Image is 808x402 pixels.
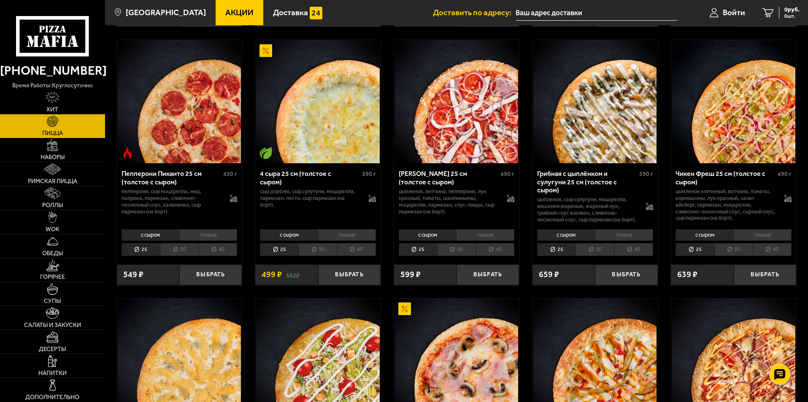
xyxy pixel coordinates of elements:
li: тонкое [733,229,792,241]
span: Римская пицца [28,178,77,184]
input: Ваш адрес доставки [516,5,677,21]
img: Вегетарианское блюдо [259,147,272,159]
span: 599 ₽ [400,270,421,279]
s: 562 ₽ [286,270,300,279]
li: 30 [298,243,337,256]
li: с сыром [399,229,457,241]
li: тонкое [595,229,653,241]
span: Напитки [38,370,67,376]
a: Чикен Фреш 25 см (толстое с сыром) [671,40,796,163]
li: с сыром [537,229,595,241]
span: 0 руб. [784,7,800,13]
span: Наборы [41,154,65,160]
span: 499 ₽ [262,270,282,279]
div: Грибная с цыплёнком и сулугуни 25 см (толстое с сыром) [537,170,637,194]
li: 25 [676,243,714,256]
li: тонкое [318,229,376,241]
a: Грибная с цыплёнком и сулугуни 25 см (толстое с сыром) [532,40,658,163]
li: 25 [122,243,160,256]
span: 590 г [639,170,653,178]
span: [GEOGRAPHIC_DATA] [126,8,206,16]
li: с сыром [676,229,733,241]
img: Акционный [259,44,272,57]
img: Острое блюдо [121,147,134,159]
span: Роллы [42,202,63,208]
p: пепперони, сыр Моцарелла, мед, паприка, пармезан, сливочно-чесночный соус, халапеньо, сыр пармеза... [122,188,222,215]
span: Хит [46,107,58,113]
button: Выбрать [457,264,519,285]
li: 25 [260,243,298,256]
span: WOK [46,227,59,232]
button: Выбрать [734,264,796,285]
li: 30 [437,243,476,256]
li: 30 [160,243,198,256]
span: Салаты и закуски [24,322,81,328]
div: Пепперони Пиканто 25 см (толстое с сыром) [122,170,222,186]
a: Петровская 25 см (толстое с сыром) [394,40,519,163]
span: 430 г [223,170,237,178]
li: с сыром [122,229,179,241]
span: Акции [225,8,254,16]
li: 25 [537,243,576,256]
span: 0 шт. [784,13,800,19]
div: [PERSON_NAME] 25 см (толстое с сыром) [399,170,499,186]
span: Войти [723,8,745,16]
button: Выбрать [318,264,381,285]
span: Пицца [42,130,63,136]
li: 25 [399,243,437,256]
li: 40 [476,243,514,256]
span: Доставка [273,8,308,16]
span: Доставить по адресу: [433,8,516,16]
p: цыпленок, сыр сулугуни, моцарелла, вешенки жареные, жареный лук, грибной соус Жюльен, сливочно-че... [537,196,637,223]
span: 390 г [362,170,376,178]
span: Обеды [42,251,63,256]
p: сыр дорблю, сыр сулугуни, моцарелла, пармезан, песто, сыр пармезан (на борт). [260,188,360,208]
button: Выбрать [179,264,242,285]
img: Пепперони Пиканто 25 см (толстое с сыром) [118,40,241,163]
li: 40 [337,243,376,256]
img: 15daf4d41897b9f0e9f617042186c801.svg [310,7,322,19]
span: Десерты [39,346,66,352]
li: 30 [576,243,614,256]
div: Чикен Фреш 25 см (толстое с сыром) [676,170,776,186]
li: 30 [714,243,753,256]
li: 40 [614,243,653,256]
span: Дополнительно [25,394,79,400]
li: 40 [198,243,237,256]
img: 4 сыра 25 см (толстое с сыром) [256,40,379,163]
span: 490 г [500,170,514,178]
a: АкционныйВегетарианское блюдо4 сыра 25 см (толстое с сыром) [255,40,381,163]
img: Чикен Фреш 25 см (толстое с сыром) [672,40,795,163]
a: Острое блюдоПепперони Пиканто 25 см (толстое с сыром) [117,40,242,163]
li: 40 [753,243,792,256]
img: Петровская 25 см (толстое с сыром) [395,40,518,163]
li: с сыром [260,229,318,241]
span: 490 г [778,170,792,178]
img: Акционный [398,302,411,315]
span: 659 ₽ [539,270,559,279]
span: 549 ₽ [123,270,143,279]
span: Горячее [40,274,65,280]
span: 639 ₽ [677,270,697,279]
li: тонкое [179,229,238,241]
button: Выбрать [595,264,657,285]
img: Грибная с цыплёнком и сулугуни 25 см (толстое с сыром) [533,40,657,163]
li: тонкое [456,229,514,241]
p: цыпленок, ветчина, пепперони, лук красный, томаты, шампиньоны, моцарелла, пармезан, соус-пицца, с... [399,188,499,215]
p: цыпленок копченый, ветчина, томаты, корнишоны, лук красный, салат айсберг, пармезан, моцарелла, с... [676,188,776,222]
div: 4 сыра 25 см (толстое с сыром) [260,170,360,186]
span: Супы [44,298,61,304]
